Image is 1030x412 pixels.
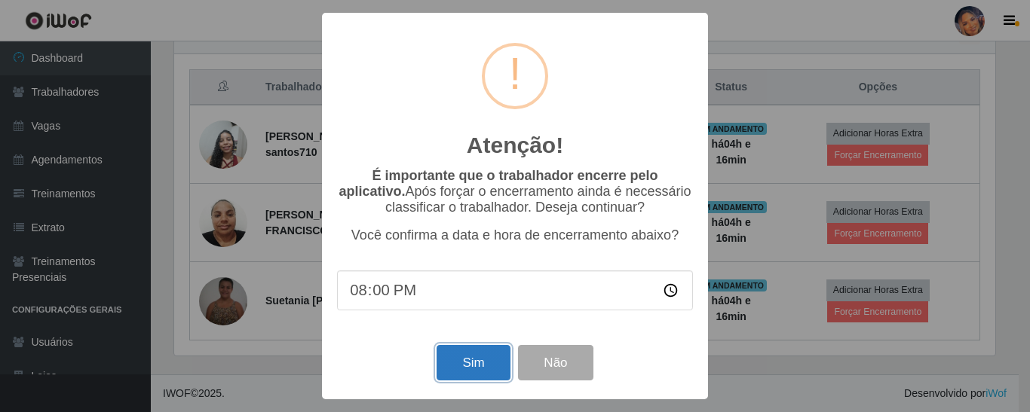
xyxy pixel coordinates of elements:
button: Sim [437,345,510,380]
p: Após forçar o encerramento ainda é necessário classificar o trabalhador. Deseja continuar? [337,168,693,215]
button: Não [518,345,593,380]
b: É importante que o trabalhador encerre pelo aplicativo. [339,168,658,199]
h2: Atenção! [467,132,563,159]
p: Você confirma a data e hora de encerramento abaixo? [337,227,693,243]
